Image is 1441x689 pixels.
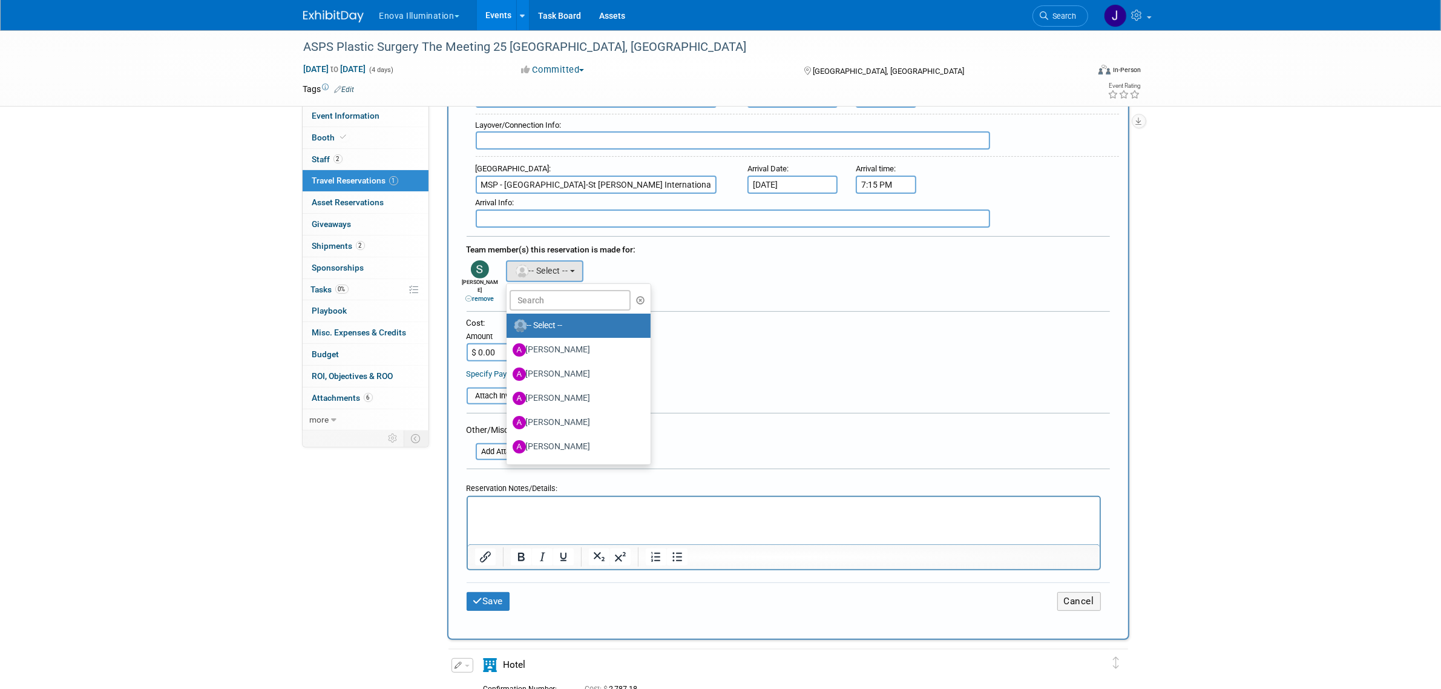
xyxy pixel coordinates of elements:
img: A.jpg [513,440,526,453]
a: Search [1032,5,1088,27]
span: 2 [333,154,343,163]
span: Playbook [312,306,347,315]
div: Amount [467,331,554,343]
img: A.jpg [513,343,526,357]
i: Click and drag to move item [1114,657,1120,669]
button: Committed [517,64,589,76]
span: (4 days) [369,66,394,74]
span: Travel Reservations [312,176,398,185]
a: Booth [303,127,428,148]
span: Booth [312,133,349,142]
a: Playbook [303,300,428,321]
span: Hotel [504,659,526,670]
div: Event Format [1017,63,1141,81]
label: [PERSON_NAME] [513,413,639,432]
a: Event Information [303,105,428,127]
span: 1 [389,176,398,185]
label: [PERSON_NAME] [513,364,639,384]
div: Other/Misc. Attachments: [467,424,565,439]
span: [GEOGRAPHIC_DATA] [476,164,550,173]
td: Personalize Event Tab Strip [383,430,404,446]
td: Toggle Event Tabs [404,430,428,446]
img: S.jpg [471,260,489,279]
label: [PERSON_NAME] [513,461,639,481]
span: 2 [356,241,365,250]
small: : [476,198,514,207]
span: Arrival Date [747,164,787,173]
button: -- Select -- [506,260,584,282]
span: more [310,415,329,424]
a: more [303,409,428,430]
span: Tasks [311,285,349,294]
div: In-Person [1112,65,1141,74]
button: Italic [531,549,552,565]
i: Hotel [484,658,497,672]
button: Save [467,592,510,611]
button: Bold [510,549,531,565]
span: Event Information [312,111,380,120]
span: Attachments [312,393,373,403]
span: Arrival time [856,164,894,173]
label: [PERSON_NAME] [513,340,639,360]
small: : [747,164,789,173]
button: Insert/edit link [475,549,496,565]
a: remove [466,295,494,303]
a: Asset Reservations [303,192,428,213]
button: Numbered list [645,549,666,565]
img: A.jpg [513,368,526,381]
span: -- Select -- [514,266,568,275]
label: [PERSON_NAME] [513,437,639,457]
div: Reservation Notes/Details: [467,478,1101,495]
span: 0% [335,285,349,294]
span: ROI, Objectives & ROO [312,371,393,381]
small: : [476,164,551,173]
span: Layover/Connection Info [476,120,560,130]
button: Bullet list [666,549,687,565]
a: Specify Payment Details [467,369,551,378]
a: Sponsorships [303,257,428,279]
button: Subscript [588,549,609,565]
span: Sponsorships [312,263,364,272]
div: Event Rating [1108,83,1140,89]
a: Edit [335,85,355,94]
div: ASPS Plastic Surgery The Meeting 25 [GEOGRAPHIC_DATA], [GEOGRAPHIC_DATA] [300,36,1070,58]
span: to [329,64,341,74]
a: Shipments2 [303,236,428,257]
img: Format-Inperson.png [1098,65,1111,74]
small: : [856,164,896,173]
img: Jordyn Kaufer [1104,4,1127,27]
span: Shipments [312,241,365,251]
span: Asset Reservations [312,197,384,207]
span: Misc. Expenses & Credits [312,328,407,337]
a: Attachments6 [303,387,428,409]
input: Search [510,290,631,311]
a: Tasks0% [303,279,428,300]
td: Tags [303,83,355,95]
small: : [476,120,562,130]
span: Budget [312,349,340,359]
a: Travel Reservations1 [303,170,428,191]
span: Search [1049,12,1077,21]
label: -- Select -- [513,316,639,335]
span: Giveaways [312,219,352,229]
span: Arrival Info [476,198,513,207]
span: Staff [312,154,343,164]
span: [DATE] [DATE] [303,64,367,74]
a: ROI, Objectives & ROO [303,366,428,387]
label: [PERSON_NAME] [513,389,639,408]
a: Staff2 [303,149,428,170]
span: 6 [364,393,373,402]
div: Team member(s) this reservation is made for: [467,239,1110,258]
button: Superscript [609,549,630,565]
i: Booth reservation complete [341,134,347,140]
a: Budget [303,344,428,365]
img: ExhibitDay [303,10,364,22]
img: A.jpg [513,392,526,405]
button: Underline [553,549,573,565]
img: Unassigned-User-Icon.png [514,319,527,332]
iframe: Rich Text Area [468,497,1100,544]
button: Cancel [1057,592,1101,611]
a: Misc. Expenses & Credits [303,322,428,343]
a: Giveaways [303,214,428,235]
